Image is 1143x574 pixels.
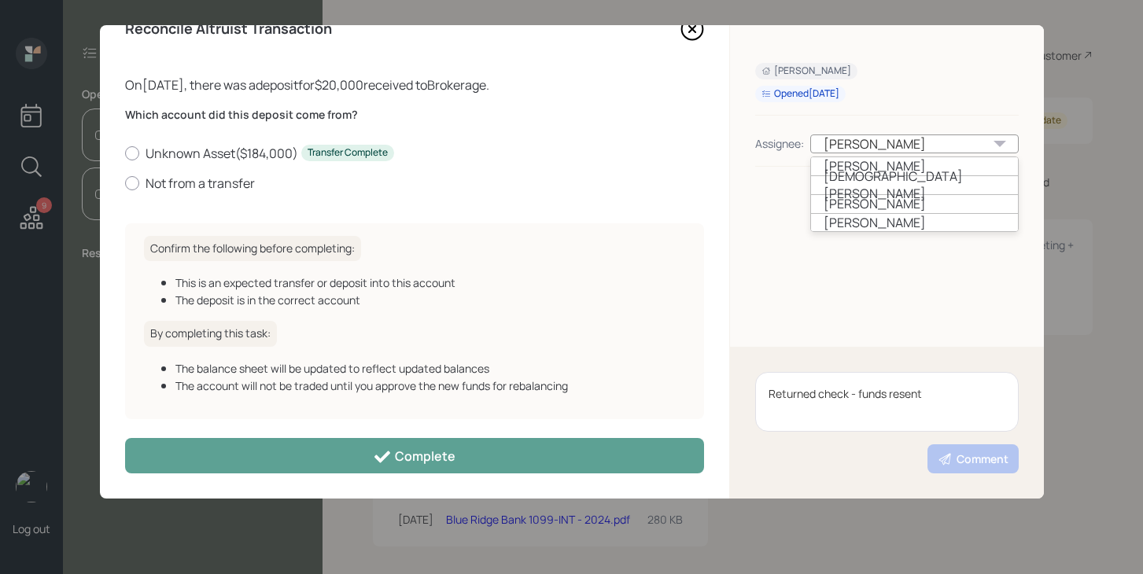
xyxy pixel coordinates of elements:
div: [PERSON_NAME] [811,195,1018,214]
h6: By completing this task: [144,321,277,347]
div: [DEMOGRAPHIC_DATA][PERSON_NAME] [811,176,1018,195]
div: [PERSON_NAME] [811,214,1018,233]
div: Opened [DATE] [761,87,839,101]
div: The balance sheet will be updated to reflect updated balances [175,360,685,377]
div: On [DATE] , there was a deposit for $20,000 received to Brokerage . [125,75,704,94]
div: [PERSON_NAME] [810,134,1019,153]
div: Complete [373,447,455,466]
button: Complete [125,438,704,473]
div: The account will not be traded until you approve the new funds for rebalancing [175,377,685,394]
textarea: Returned check - funds resent [755,372,1019,432]
div: Assignee: [755,135,804,152]
label: Which account did this deposit come from? [125,107,704,123]
div: [PERSON_NAME] [811,157,1018,176]
button: Comment [927,444,1019,473]
h4: Reconcile Altruist Transaction [125,20,332,38]
div: The deposit is in the correct account [175,292,685,308]
h6: Confirm the following before completing: [144,236,361,262]
div: [PERSON_NAME] [761,64,851,78]
label: Not from a transfer [125,175,704,192]
label: Unknown Asset ( $184,000 ) [125,145,704,162]
div: Transfer Complete [308,146,388,160]
div: Comment [938,451,1008,467]
div: This is an expected transfer or deposit into this account [175,274,685,291]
